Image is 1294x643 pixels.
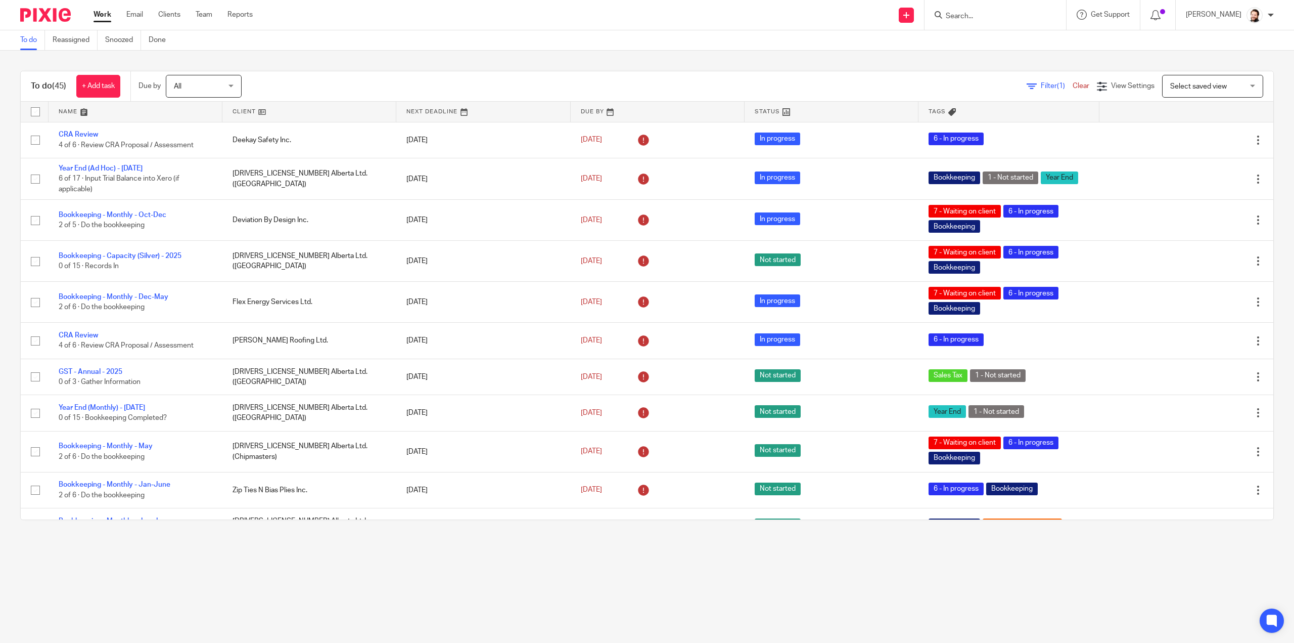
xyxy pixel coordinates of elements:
[755,483,801,495] span: Not started
[20,8,71,22] img: Pixie
[53,30,98,50] a: Reassigned
[1003,287,1058,299] span: 6 - In progress
[59,332,98,339] a: CRA Review
[222,122,396,158] td: Deekay Safety Inc.
[59,263,119,270] span: 0 of 15 · Records In
[222,472,396,508] td: Zip Ties N Bias Plies Inc.
[1041,172,1078,184] span: Year End
[59,211,166,219] a: Bookkeeping - Monthly - Oct-Dec
[222,431,396,472] td: [DRIVERS_LICENSE_NUMBER] Alberta Ltd. (Chipmasters)
[1003,437,1058,449] span: 6 - In progress
[222,200,396,241] td: Deviation By Design Inc.
[581,373,602,380] span: [DATE]
[227,10,253,20] a: Reports
[396,200,570,241] td: [DATE]
[158,10,180,20] a: Clients
[929,109,946,114] span: Tags
[970,369,1026,382] span: 1 - Not started
[581,298,602,306] span: [DATE]
[1170,83,1227,90] span: Select saved view
[222,395,396,431] td: [DRIVERS_LICENSE_NUMBER] Alberta Ltd. ([GEOGRAPHIC_DATA])
[222,359,396,395] td: [DRIVERS_LICENSE_NUMBER] Alberta Ltd. ([GEOGRAPHIC_DATA])
[222,323,396,359] td: [PERSON_NAME] Roofing Ltd.
[1003,246,1058,259] span: 6 - In progress
[968,405,1024,418] span: 1 - Not started
[20,30,45,50] a: To do
[929,261,980,274] span: Bookkeeping
[59,252,181,260] a: Bookkeeping - Capacity (Silver) - 2025
[59,481,170,488] a: Bookkeeping - Monthly - Jan-June
[929,405,966,418] span: Year End
[59,492,145,499] span: 2 of 6 · Do the bookkeeping
[755,212,800,225] span: In progress
[581,137,602,144] span: [DATE]
[396,431,570,472] td: [DATE]
[31,81,66,92] h1: To do
[396,508,570,544] td: [DATE]
[105,30,141,50] a: Snoozed
[59,378,141,385] span: 0 of 3 · Gather Information
[396,359,570,395] td: [DATE]
[929,452,980,464] span: Bookkeeping
[1003,205,1058,218] span: 6 - In progress
[59,368,122,375] a: GST - Annual - 2025
[1041,82,1073,90] span: Filter
[59,131,98,138] a: CRA Review
[396,122,570,158] td: [DATE]
[929,220,980,233] span: Bookkeeping
[1186,10,1241,20] p: [PERSON_NAME]
[1246,7,1263,23] img: Jayde%20Headshot.jpg
[929,205,1001,218] span: 7 - Waiting on client
[396,395,570,431] td: [DATE]
[755,519,801,531] span: Not started
[222,158,396,199] td: [DRIVERS_LICENSE_NUMBER] Alberta Ltd. ([GEOGRAPHIC_DATA])
[222,508,396,544] td: [DRIVERS_LICENSE_NUMBER] Alberta Ltd. ([GEOGRAPHIC_DATA])
[222,282,396,323] td: Flex Energy Services Ltd.
[59,415,167,422] span: 0 of 15 · Bookkeeping Completed?
[929,519,980,531] span: Bookkeeping
[396,241,570,282] td: [DATE]
[929,369,967,382] span: Sales Tax
[1073,82,1089,90] a: Clear
[94,10,111,20] a: Work
[755,405,801,418] span: Not started
[59,404,145,411] a: Year End (Monthly) - [DATE]
[174,83,181,90] span: All
[581,337,602,344] span: [DATE]
[581,409,602,416] span: [DATE]
[755,253,801,266] span: Not started
[1057,82,1065,90] span: (1)
[59,176,179,193] span: 6 of 17 · Input Trial Balance into Xero (if applicable)
[755,444,801,457] span: Not started
[755,369,801,382] span: Not started
[52,82,66,90] span: (45)
[581,448,602,455] span: [DATE]
[396,158,570,199] td: [DATE]
[581,175,602,182] span: [DATE]
[945,12,1036,21] input: Search
[929,483,984,495] span: 6 - In progress
[929,246,1001,259] span: 7 - Waiting on client
[983,172,1038,184] span: 1 - Not started
[929,287,1001,299] span: 7 - Waiting on client
[59,518,166,525] a: Bookkeeping - Monthly - Jan-Jun
[59,142,194,149] span: 4 of 6 · Review CRA Proposal / Assessment
[983,519,1062,531] span: 2 - Waiting on records
[929,172,980,184] span: Bookkeeping
[929,333,984,346] span: 6 - In progress
[196,10,212,20] a: Team
[986,483,1038,495] span: Bookkeeping
[1091,11,1130,18] span: Get Support
[59,342,194,350] span: 4 of 6 · Review CRA Proposal / Assessment
[929,437,1001,449] span: 7 - Waiting on client
[581,258,602,265] span: [DATE]
[59,165,143,172] a: Year End (Ad Hoc) - [DATE]
[581,487,602,494] span: [DATE]
[755,294,800,307] span: In progress
[76,75,120,98] a: + Add task
[149,30,173,50] a: Done
[138,81,161,91] p: Due by
[396,282,570,323] td: [DATE]
[755,133,800,145] span: In progress
[59,443,153,450] a: Bookkeeping - Monthly - May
